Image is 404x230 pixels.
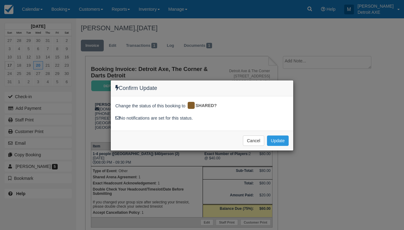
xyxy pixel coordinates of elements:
div: SHARED? [187,101,221,111]
span: Change the status of this booking to [115,103,186,111]
div: No notifications are set for this status. [115,115,289,121]
h4: Confirm Update [115,85,289,91]
button: Cancel [243,135,264,146]
button: Update [267,135,289,146]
